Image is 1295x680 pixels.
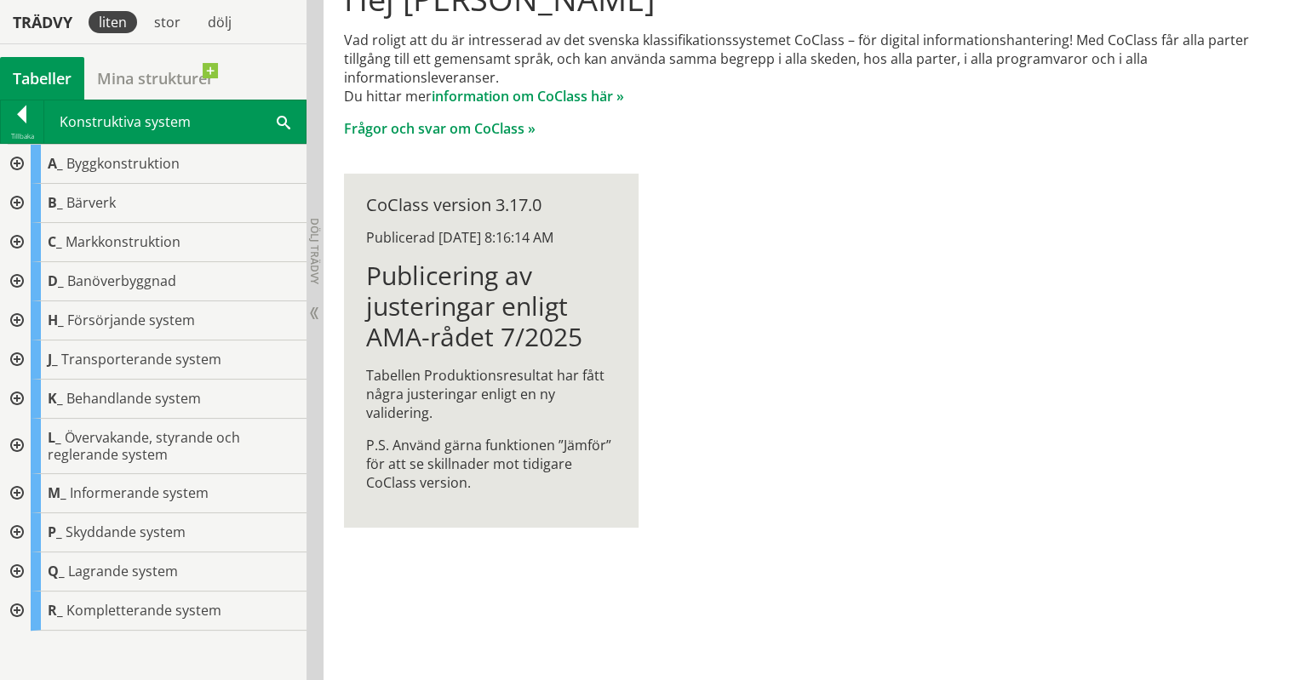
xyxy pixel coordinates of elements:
[366,366,616,422] p: Tabellen Produktionsresultat har fått några justeringar enligt en ny validering.
[48,389,63,408] span: K_
[48,601,63,620] span: R_
[48,193,63,212] span: B_
[48,428,240,464] span: Övervakande, styrande och reglerande system
[48,350,58,369] span: J_
[344,31,1275,106] p: Vad roligt att du är intresserad av det svenska klassifikationssystemet CoClass – för digital inf...
[198,11,242,33] div: dölj
[48,523,62,541] span: P_
[48,483,66,502] span: M_
[68,562,178,580] span: Lagrande system
[48,311,64,329] span: H_
[48,154,63,173] span: A_
[66,232,180,251] span: Markkonstruktion
[44,100,306,143] div: Konstruktiva system
[366,436,616,492] p: P.S. Använd gärna funktionen ”Jämför” för att se skillnader mot tidigare CoClass version.
[344,119,536,138] a: Frågor och svar om CoClass »
[366,228,616,247] div: Publicerad [DATE] 8:16:14 AM
[67,311,195,329] span: Försörjande system
[432,87,624,106] a: information om CoClass här »
[66,523,186,541] span: Skyddande system
[84,57,226,100] a: Mina strukturer
[66,389,201,408] span: Behandlande system
[277,112,290,130] span: Sök i tabellen
[1,129,43,143] div: Tillbaka
[70,483,209,502] span: Informerande system
[48,232,62,251] span: C_
[366,260,616,352] h1: Publicering av justeringar enligt AMA-rådet 7/2025
[66,193,116,212] span: Bärverk
[48,562,65,580] span: Q_
[89,11,137,33] div: liten
[67,271,176,290] span: Banöverbyggnad
[307,218,322,284] span: Dölj trädvy
[61,350,221,369] span: Transporterande system
[48,428,61,447] span: L_
[3,13,82,31] div: Trädvy
[48,271,64,290] span: D_
[66,154,180,173] span: Byggkonstruktion
[66,601,221,620] span: Kompletterande system
[144,11,191,33] div: stor
[366,196,616,214] div: CoClass version 3.17.0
